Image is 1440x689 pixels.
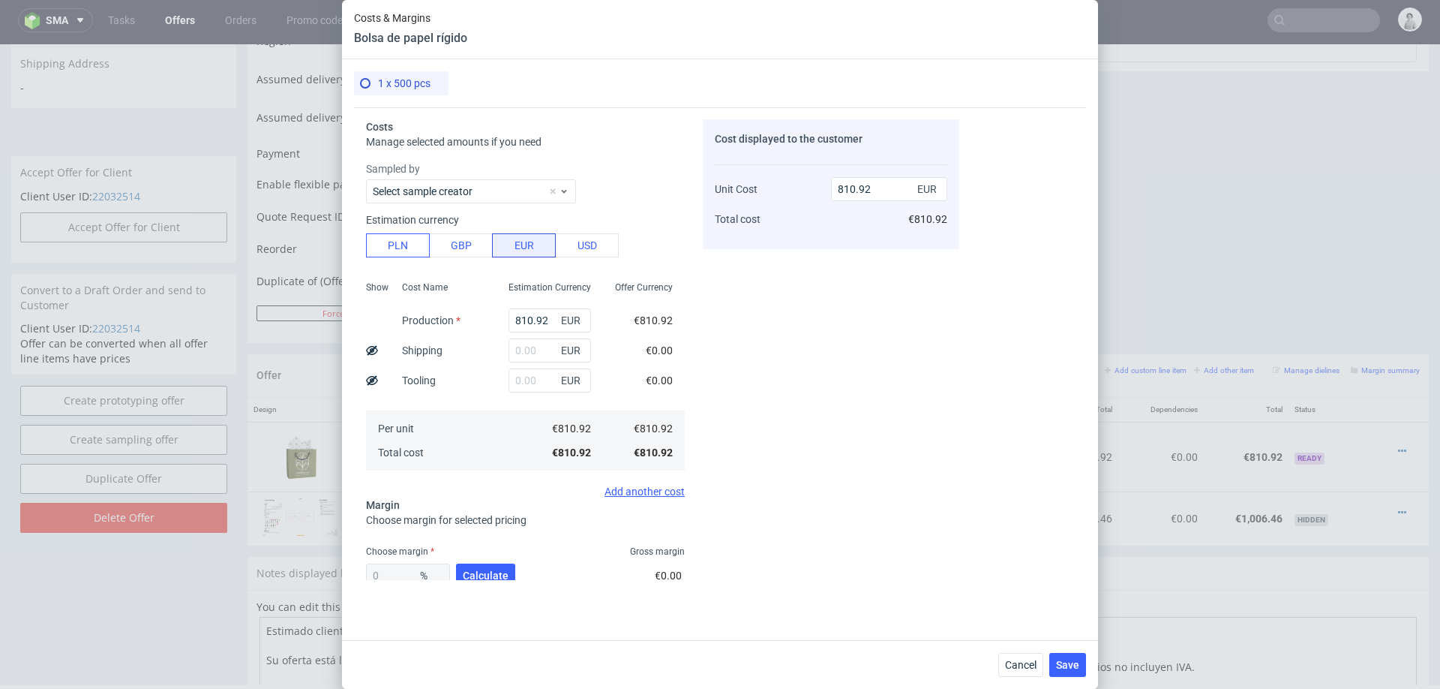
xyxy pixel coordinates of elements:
div: Convert to a Draft Order and send to Customer [11,230,236,277]
span: Total cost [378,447,424,459]
a: markdown [400,555,453,570]
div: Accept Offer for Client [11,112,236,145]
span: Calculate [463,570,508,581]
input: 0.00 [508,369,591,393]
span: Gross margin [630,546,685,558]
span: Offer Currency [615,281,673,293]
span: Manage selected amounts if you need [366,136,541,148]
label: Sampled by [366,161,685,176]
span: Show [366,281,388,293]
span: €0.00 [646,375,673,387]
span: Save [1056,660,1079,670]
div: • Inter Druk Studio • White • Paper Coated [460,466,877,482]
th: Name [454,354,883,378]
img: 607606-rigid-bag-2-1 [262,384,337,441]
span: 1 x 500 pcs [378,77,430,89]
th: Net Total [1033,354,1118,378]
span: Total cost [715,213,760,225]
label: Tooling [402,375,436,387]
button: Save [1049,653,1086,677]
span: Costs [366,121,393,133]
a: Create sampling offer [20,381,227,411]
td: Duplicate of (Offer ID) [256,224,481,260]
input: Delete Offer [20,459,227,489]
span: Ready [1294,408,1324,420]
input: 0.00 [508,338,591,363]
button: Cancel [998,653,1043,677]
th: Unit Price [949,354,1033,378]
span: hidden [1294,470,1328,482]
th: Design [247,354,385,378]
span: Offer [256,325,281,337]
td: €0.00 [1118,447,1203,501]
span: Custom Rigid Bag [460,468,544,483]
small: Add line item from VMA [1006,322,1097,330]
button: Force CRM resync [256,261,458,277]
span: €0.00 [646,344,673,357]
span: Per unit [378,423,414,435]
img: Hokodo [388,135,400,147]
td: €0.00 [1118,378,1203,447]
div: Shipping Address [11,2,236,36]
td: Assumed delivery zipcode [256,59,481,97]
label: Shipping [402,344,442,357]
a: 22032514 [92,277,140,291]
p: Client User ID: [20,277,227,292]
p: Client User ID: [20,145,227,160]
small: Add custom line item [1105,322,1186,330]
label: Select sample creator [373,185,472,197]
div: • Inter Druk Studio • White • Paper Coated [460,405,877,420]
label: Production [402,314,460,326]
td: €1,006.46 [949,447,1033,501]
button: USD [555,233,619,257]
button: Accept Offer for Client [20,168,227,198]
th: Dependencies [1118,354,1203,378]
span: €810.92 [552,447,591,459]
span: EUR [558,310,588,331]
img: version_two_editor_design.png [262,453,337,492]
input: 0.00 [508,308,591,332]
small: Manage dielines [1273,322,1339,330]
th: Total [1204,354,1288,378]
header: Bolsa de papel rígido [354,30,467,47]
a: 22032514 [92,145,140,159]
label: Estimation currency [366,214,459,226]
button: GBP [429,233,493,257]
small: Add PIM line item [928,322,998,330]
span: Estimation Currency [508,281,591,293]
td: Reorder [256,195,481,224]
span: €810.92 [908,213,947,225]
td: Quote Request ID [256,160,481,195]
span: €810.92 [634,423,673,435]
button: PLN [366,233,430,257]
td: 1 x 500 [883,378,949,447]
span: EUR [914,179,944,200]
label: Choose margin [366,546,434,557]
td: €810.92 [949,378,1033,447]
td: Enable flexible payments [256,131,481,160]
th: Quant. [883,354,949,378]
span: €810.92 [634,314,673,326]
a: Duplicate Offer [20,420,227,450]
input: Save [736,261,817,277]
div: Notes displayed below the Offer [247,513,1429,546]
span: - [20,36,227,51]
span: Costs & Margins [354,12,467,24]
small: Margin summary [1351,322,1420,330]
span: Margin [366,499,400,511]
th: Status [1288,354,1358,378]
td: Assumed delivery country [256,20,481,59]
span: €810.92 [634,447,673,459]
span: EUR [558,340,588,361]
div: Offer can be converted when all offer line items have prices [11,277,236,330]
button: Single payment (default) [484,98,817,119]
span: Cost Name [402,281,448,293]
span: Cancel [1005,660,1036,670]
td: €810.92 [1033,378,1118,447]
span: Unit Cost [715,183,757,195]
td: Payment [256,97,481,131]
button: Calculate [456,564,515,588]
span: Cost displayed to the customer [715,133,862,145]
td: 1 x 500 [883,447,949,501]
span: €810.92 [552,423,591,435]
